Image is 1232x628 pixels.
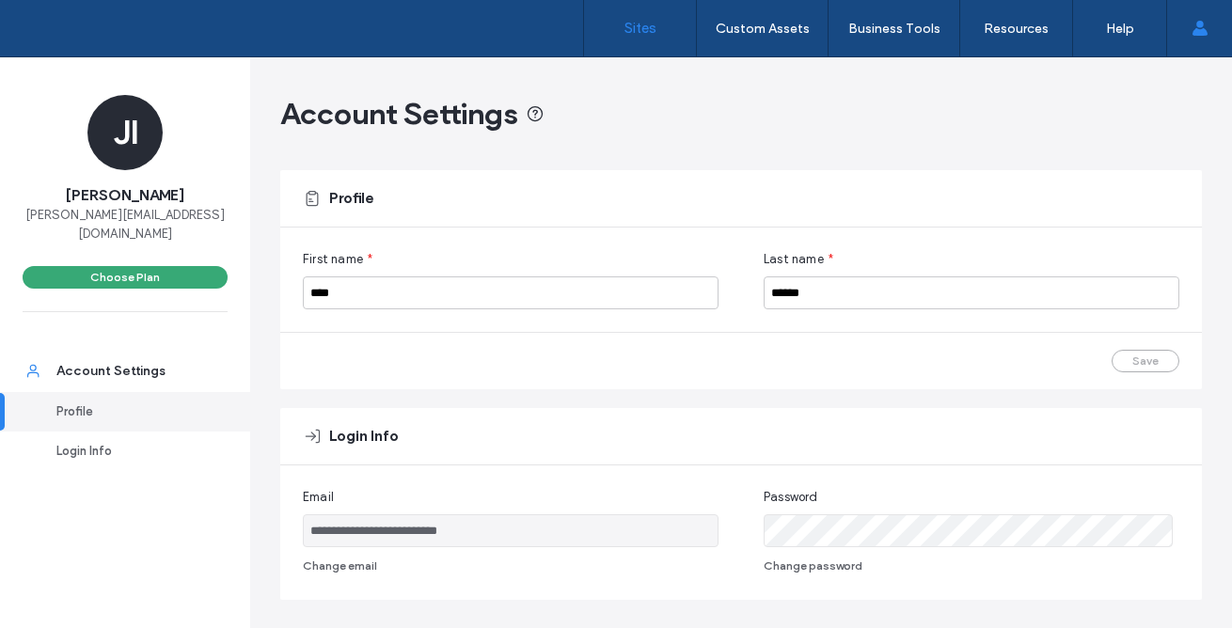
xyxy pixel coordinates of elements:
label: Resources [984,21,1049,37]
div: JI [87,95,163,170]
div: Account Settings [56,362,211,381]
input: First name [303,276,719,309]
span: Help [43,13,82,30]
div: Login Info [56,442,211,461]
label: Custom Assets [716,21,810,37]
label: Sites [624,20,656,37]
button: Choose Plan [23,266,228,289]
button: Change email [303,555,377,577]
input: Password [764,514,1173,547]
div: Profile [56,402,211,421]
label: Help [1106,21,1134,37]
span: First name [303,250,363,269]
span: Profile [329,188,374,209]
span: Last name [764,250,824,269]
span: Account Settings [280,95,518,133]
span: [PERSON_NAME][EMAIL_ADDRESS][DOMAIN_NAME] [23,206,228,243]
input: Email [303,514,719,547]
label: Business Tools [848,21,940,37]
input: Last name [764,276,1179,309]
button: Change password [764,555,862,577]
span: Login Info [329,426,399,447]
span: Password [764,488,818,507]
span: [PERSON_NAME] [66,185,184,206]
span: Email [303,488,334,507]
